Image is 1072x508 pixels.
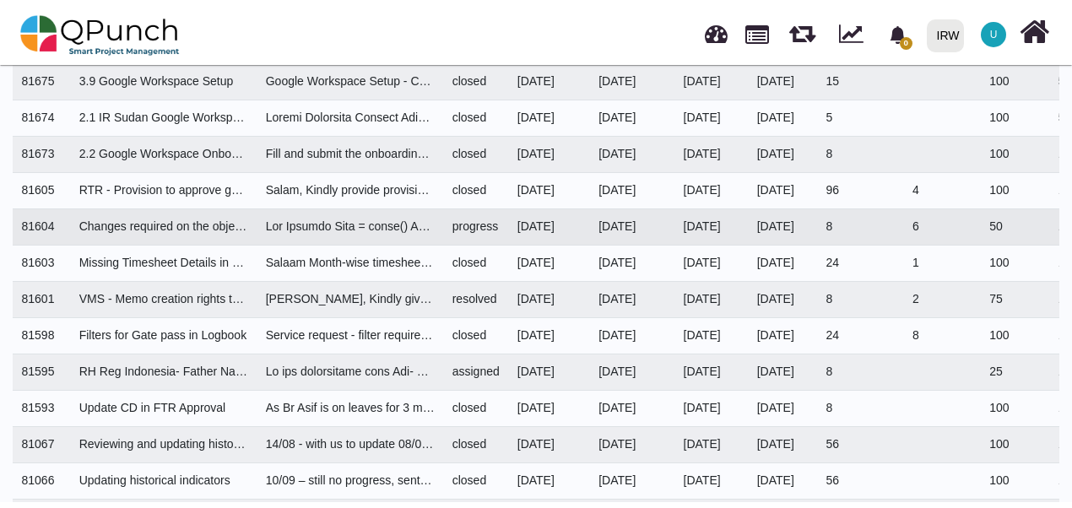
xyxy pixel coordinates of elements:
[674,129,748,165] td: [DATE]
[904,311,981,347] td: 8
[13,456,70,492] td: 81066
[508,274,589,311] td: [DATE]
[590,383,674,419] td: [DATE]
[831,1,879,57] div: Dynamic Report
[748,202,817,238] td: [DATE]
[13,383,70,419] td: 81593
[817,274,904,311] td: 8
[13,165,70,202] td: 81605
[508,129,589,165] td: [DATE]
[1020,9,1049,41] i: Home
[981,15,1006,41] span: Usman.ali
[590,311,674,347] td: [DATE]
[937,14,960,44] div: IRW
[981,165,1050,202] td: 100
[817,311,904,347] td: 24
[745,11,769,37] span: Projects
[79,247,248,265] div: Missing Timesheet Details in STRIDE
[674,93,748,129] td: [DATE]
[79,465,248,483] div: Updating historical indicators
[748,57,817,93] td: [DATE]
[508,456,589,492] td: [DATE]
[443,347,508,383] td: assigned
[674,383,748,419] td: [DATE]
[748,383,817,419] td: [DATE]
[981,129,1050,165] td: 100
[674,419,748,456] td: [DATE]
[13,347,70,383] td: 81595
[817,238,904,274] td: 24
[13,202,70,238] td: 81604
[590,129,674,165] td: [DATE]
[971,1,1016,55] a: U
[443,129,508,165] td: closed
[590,347,674,383] td: [DATE]
[817,202,904,238] td: 8
[13,419,70,456] td: 81067
[508,93,589,129] td: [DATE]
[13,129,70,165] td: 81673
[981,238,1050,274] td: 100
[674,57,748,93] td: [DATE]
[748,419,817,456] td: [DATE]
[817,347,904,383] td: 8
[900,30,912,43] span: 0
[919,1,971,57] a: IRW
[748,347,817,383] td: [DATE]
[748,311,817,347] td: [DATE]
[817,419,904,456] td: 56
[748,456,817,492] td: [DATE]
[674,238,748,274] td: [DATE]
[443,165,508,202] td: closed
[13,93,70,129] td: 81674
[443,57,508,93] td: closed
[508,311,589,347] td: [DATE]
[590,274,674,311] td: [DATE]
[981,456,1050,492] td: 100
[13,57,70,93] td: 81675
[674,202,748,238] td: [DATE]
[508,347,589,383] td: [DATE]
[508,419,589,456] td: [DATE]
[508,383,589,419] td: [DATE]
[981,419,1050,456] td: 100
[443,383,508,419] td: closed
[79,320,248,338] div: Filters for Gate pass in Logbook
[266,102,435,120] div: <p>Google Workspace Project Kick Off Meeting with the Vendor: </p><ul><li>Kick Off meeting. Roles...
[674,456,748,492] td: [DATE]
[981,57,1050,93] td: 100
[508,238,589,274] td: [DATE]
[508,202,589,238] td: [DATE]
[904,165,981,202] td: 4
[748,129,817,165] td: [DATE]
[443,419,508,456] td: closed
[981,202,1050,238] td: 50
[748,238,817,274] td: [DATE]
[79,284,248,301] div: VMS - Memo creation rights to Area Admin
[981,383,1050,419] td: 100
[266,138,435,156] div: <p><span style="color: rgb(36, 36, 36);">&nbsp;Fill and submit the onboarding&nbsp;form below wit...
[266,247,435,265] div: Salaam Month-wise timesheet details for staff are not fully visible in STRIDE. Specifically, entr...
[817,129,904,165] td: 8
[79,175,248,192] div: RTR - Provision to approve gatepass with out vehicle
[674,165,748,202] td: [DATE]
[443,274,508,311] td: resolved
[883,13,912,43] div: Notification
[904,274,981,311] td: 2
[266,66,435,84] div: <ul><li>Google Workspace Setup - Critical Features - PawaIT</li><li class="ql-indent-1">Collabora...
[443,311,508,347] td: closed
[817,456,904,492] td: 56
[590,419,674,456] td: [DATE]
[266,211,435,229] div: <p><span style="color: rgb(24, 24, 24);">Add Created Date = today()</span></p><p><span style="col...
[13,274,70,311] td: 81601
[590,456,674,492] td: [DATE]
[590,57,674,93] td: [DATE]
[981,347,1050,383] td: 25
[705,10,728,35] span: Dashboard
[674,347,748,383] td: [DATE]
[443,93,508,129] td: closed
[79,211,248,229] div: Changes required on the object and field level.
[443,238,508,274] td: closed
[748,274,817,311] td: [DATE]
[674,311,748,347] td: [DATE]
